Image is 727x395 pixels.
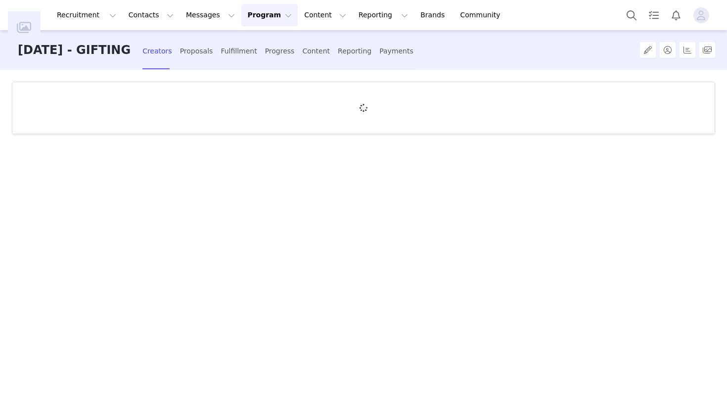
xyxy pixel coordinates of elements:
a: Community [454,4,511,26]
button: Content [298,4,352,26]
button: Contacts [123,4,180,26]
button: Recruitment [51,4,122,26]
button: Program [241,4,298,26]
a: Tasks [643,4,665,26]
div: Fulfillment [221,38,257,64]
a: Brands [414,4,454,26]
div: avatar [696,7,706,23]
button: Profile [687,7,719,23]
button: Notifications [665,4,687,26]
div: Content [302,38,330,64]
h3: [DATE] - GIFTING [18,30,131,70]
div: Progress [265,38,295,64]
div: Creators [142,38,172,64]
div: Proposals [180,38,213,64]
div: Payments [379,38,413,64]
div: Reporting [338,38,371,64]
button: Messages [180,4,241,26]
button: Search [621,4,642,26]
button: Reporting [353,4,414,26]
